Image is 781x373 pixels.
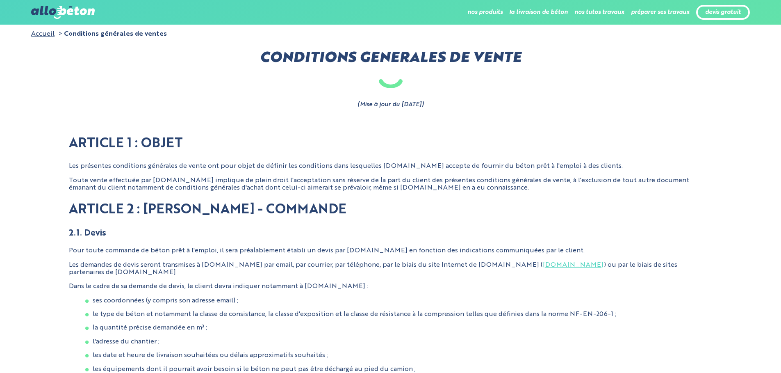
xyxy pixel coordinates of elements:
img: allobéton [31,6,94,19]
li: nos tutos travaux [574,2,624,22]
p: Dans le cadre de sa demande de devis, le client devra indiquer notamment à [DOMAIN_NAME] : [69,283,712,290]
a: Accueil [31,31,55,37]
li: le type de béton et notamment la classe de consistance, la classe d'exposition et la classe de ré... [85,311,712,318]
h2: ARTICLE 2 : [PERSON_NAME] - COMMANDE [69,203,712,218]
h3: 2.1. Devis [69,229,712,238]
li: la quantité précise demandée en m³ ; [85,324,712,332]
p: Toute vente effectuée par [DOMAIN_NAME] implique de plein droit l'acceptation sans réserve de la ... [69,177,712,192]
li: préparer ses travaux [631,2,690,22]
li: l'adresse du chantier ; [85,338,712,346]
h2: ARTICLE 1 : OBJET [69,137,712,152]
li: les date et heure de livraison souhaitées ou délais approximatifs souhaités ; [85,352,712,359]
li: nos produits [467,2,503,22]
li: Conditions générales de ventes [56,30,167,38]
p: (Mise à jour du [DATE]) [280,101,501,110]
h1: CONDITIONS GENERALES DE VENTE [31,50,750,88]
li: ses coordonnées (y compris son adresse email) ; [85,297,712,304]
p: Pour toute commande de béton prêt à l'emploi, il sera préalablement établi un devis par [DOMAIN_N... [69,247,712,254]
p: Les présentes conditions générales de vente ont pour objet de définir les conditions dans lesquel... [69,162,712,170]
p: Les demandes de devis seront transmises à [DOMAIN_NAME] par email, par courrier, par téléphone, p... [69,261,712,277]
a: devis gratuit [705,9,741,16]
li: la livraison de béton [509,2,568,22]
li: les équipements dont il pourrait avoir besoin si le béton ne peut pas être déchargé au pied du ca... [85,366,712,373]
a: [DOMAIN_NAME] [543,262,604,268]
